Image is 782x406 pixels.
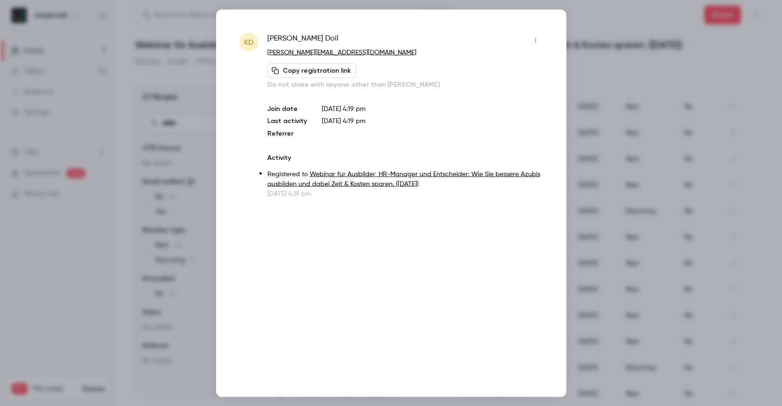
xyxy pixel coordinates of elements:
[267,104,307,113] p: Join date
[267,153,543,162] p: Activity
[267,49,416,55] a: [PERSON_NAME][EMAIL_ADDRESS][DOMAIN_NAME]
[322,104,543,113] p: [DATE] 4:19 pm
[267,189,543,198] p: [DATE] 4:19 pm
[322,117,366,124] span: [DATE] 4:19 pm
[267,33,339,48] span: [PERSON_NAME] Doil
[267,171,540,187] a: Webinar für Ausbilder, HR-Manager und Entscheider: Wie Sie bessere Azubis ausbilden und dabei Zei...
[267,129,307,138] p: Referrer
[267,80,543,89] p: Do not share with anyone other than [PERSON_NAME]
[267,169,543,189] p: Registered to
[244,36,253,48] span: KD
[267,116,307,126] p: Last activity
[267,63,357,78] button: Copy registration link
